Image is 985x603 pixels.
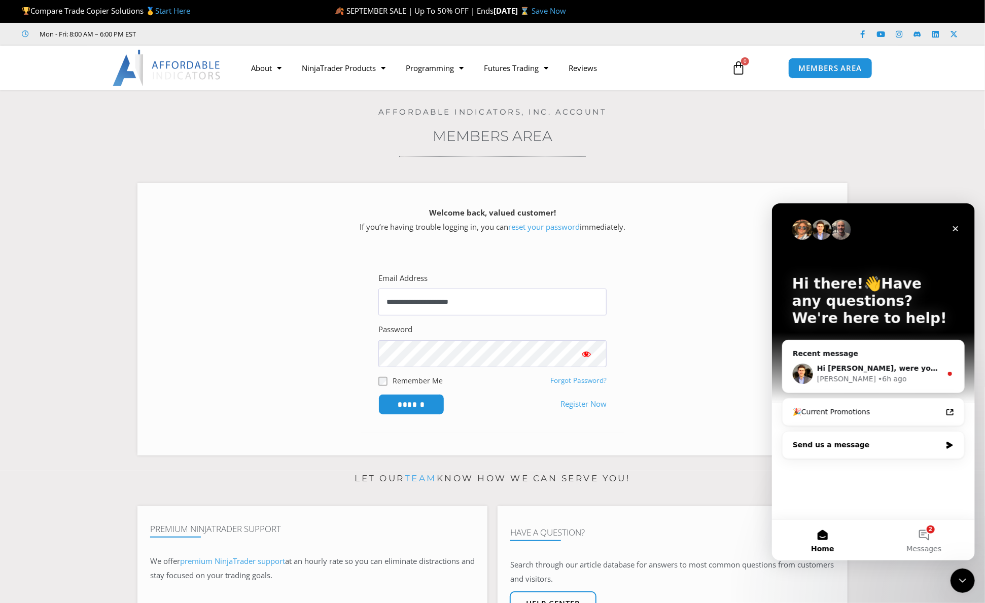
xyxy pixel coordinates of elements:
a: About [241,56,292,80]
div: • 6h ago [106,170,135,181]
h4: Premium NinjaTrader Support [150,524,475,534]
div: 🎉Current Promotions [21,203,170,214]
a: Save Now [532,6,566,16]
a: Register Now [560,397,607,411]
span: Home [39,342,62,349]
a: Start Here [155,6,190,16]
img: LogoAI | Affordable Indicators – NinjaTrader [113,50,222,86]
img: 🏆 [22,7,30,15]
nav: Menu [241,56,720,80]
span: Hi [PERSON_NAME], were youy able to gain access to the Member's Area? [45,161,341,169]
span: 0 [741,57,749,65]
a: Forgot Password? [550,376,607,385]
label: Remember Me [393,375,443,386]
label: Email Address [378,271,428,286]
span: MEMBERS AREA [799,64,862,72]
span: We offer [150,556,180,566]
a: Futures Trading [474,56,558,80]
strong: Welcome back, valued customer! [429,207,556,218]
span: 🍂 SEPTEMBER SALE | Up To 50% OFF | Ends [335,6,494,16]
div: Close [174,16,193,34]
iframe: Intercom live chat [772,203,975,560]
a: NinjaTrader Products [292,56,396,80]
div: Send us a message [10,228,193,256]
div: Send us a message [21,236,169,247]
p: Search through our article database for answers to most common questions from customers and visit... [510,558,835,586]
a: Affordable Indicators, Inc. Account [378,107,607,117]
span: Compare Trade Copier Solutions 🥇 [22,6,190,16]
p: Let our know how we can serve you! [137,471,848,487]
div: [PERSON_NAME] [45,170,104,181]
strong: [DATE] ⌛ [494,6,532,16]
a: 0 [716,53,761,83]
label: Password [378,323,412,337]
button: Messages [101,316,203,357]
a: Members Area [433,127,552,145]
a: Reviews [558,56,607,80]
span: at an hourly rate so you can eliminate distractions and stay focused on your trading goals. [150,556,475,580]
iframe: Intercom live chat [951,569,975,593]
iframe: Customer reviews powered by Trustpilot [151,29,303,39]
p: If you’re having trouble logging in, you can immediately. [155,206,830,234]
span: Messages [135,342,170,349]
button: Show password [566,340,607,367]
a: premium NinjaTrader support [180,556,285,566]
a: 🎉Current Promotions [15,199,188,218]
h4: Have A Question? [510,527,835,538]
span: Mon - Fri: 8:00 AM – 6:00 PM EST [38,28,136,40]
a: team [405,473,437,483]
a: MEMBERS AREA [788,58,873,79]
a: Programming [396,56,474,80]
a: reset your password [508,222,580,232]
